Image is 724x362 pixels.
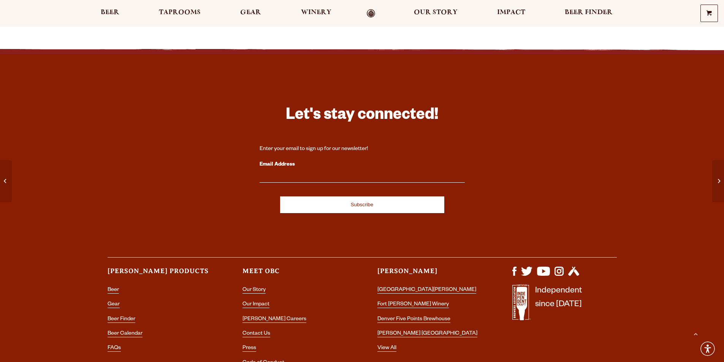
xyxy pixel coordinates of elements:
a: Beer [108,287,119,294]
a: View All [377,345,396,352]
a: Visit us on Facebook [512,272,516,278]
a: Contact Us [242,331,270,337]
a: Gear [235,9,266,18]
label: Email Address [260,160,465,170]
a: Winery [296,9,336,18]
h3: Let's stay connected! [260,105,465,128]
span: Gear [240,9,261,16]
a: Our Story [242,287,266,294]
a: Beer Finder [560,9,618,18]
a: Denver Five Points Brewhouse [377,316,450,323]
span: Impact [497,9,525,16]
input: Subscribe [280,196,444,213]
span: Beer Finder [565,9,613,16]
a: Visit us on Untappd [568,272,579,278]
a: [GEOGRAPHIC_DATA][PERSON_NAME] [377,287,476,294]
a: Taprooms [154,9,206,18]
span: Taprooms [159,9,201,16]
a: [PERSON_NAME] Careers [242,316,306,323]
h3: Meet OBC [242,267,347,282]
span: Beer [101,9,119,16]
a: Beer [96,9,124,18]
a: Fort [PERSON_NAME] Winery [377,302,449,308]
span: Winery [301,9,331,16]
a: Impact [492,9,530,18]
a: Press [242,345,256,352]
a: Scroll to top [686,324,705,343]
a: Our Story [409,9,463,18]
a: Visit us on YouTube [537,272,550,278]
p: Independent since [DATE] [535,285,582,324]
h3: [PERSON_NAME] [377,267,482,282]
div: Accessibility Menu [699,340,716,357]
a: Beer Finder [108,316,135,323]
a: Gear [108,302,120,308]
a: [PERSON_NAME] [GEOGRAPHIC_DATA] [377,331,477,337]
a: Visit us on Instagram [554,272,564,278]
a: FAQs [108,345,121,352]
div: Enter your email to sign up for our newsletter! [260,145,465,153]
a: Odell Home [357,9,385,18]
a: Our Impact [242,302,269,308]
h3: [PERSON_NAME] Products [108,267,212,282]
span: Our Story [414,9,458,16]
a: Visit us on X (formerly Twitter) [521,272,532,278]
a: Beer Calendar [108,331,143,337]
